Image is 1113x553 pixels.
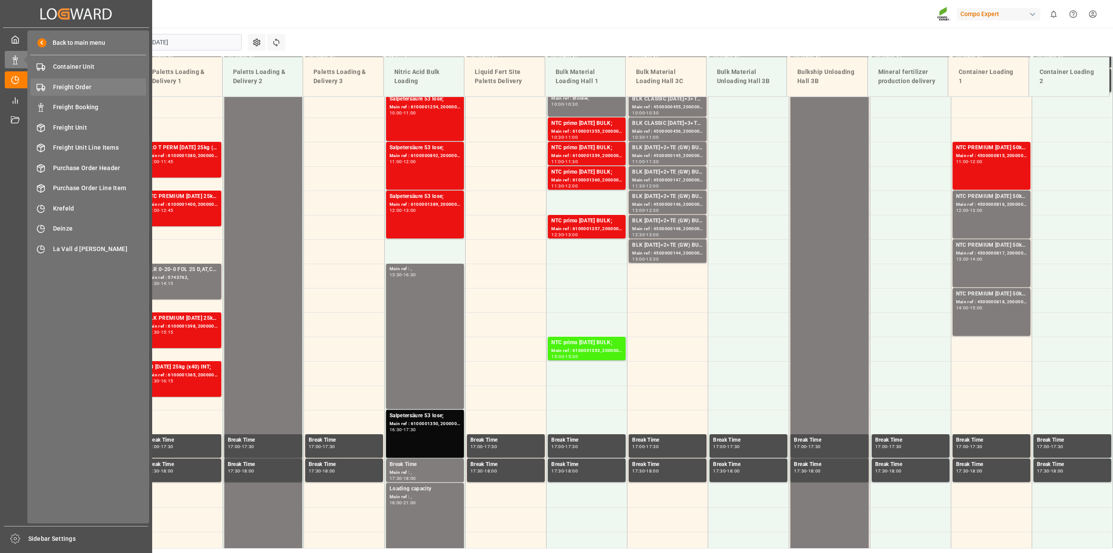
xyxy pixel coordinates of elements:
[5,112,147,129] a: Document Management
[956,469,969,473] div: 17:30
[727,445,740,449] div: 17:30
[806,469,808,473] div: -
[161,160,173,164] div: 11:45
[794,436,865,445] div: Break Time
[5,31,147,48] a: My Cockpit
[402,208,403,212] div: -
[390,273,402,277] div: 13:30
[159,445,160,449] div: -
[565,135,578,139] div: 11:00
[645,233,646,237] div: -
[390,485,460,493] div: Loading capacity
[551,128,622,135] div: Main ref : 6100001355, 2000000517;
[551,347,622,355] div: Main ref : 6100001353, 2000000517;
[470,460,541,469] div: Break Time
[632,128,703,135] div: Main ref : 4500000456, 2000000389;
[970,306,983,310] div: 15:00
[875,445,888,449] div: 17:00
[1063,4,1083,24] button: Help Center
[956,250,1027,257] div: Main ref : 4500000817, 2000000613;
[1037,460,1108,469] div: Break Time
[402,501,403,505] div: -
[551,152,622,160] div: Main ref : 6100001359, 2000000517;
[968,306,970,310] div: -
[483,445,484,449] div: -
[956,201,1027,208] div: Main ref : 4500000816, 2000000613;
[970,257,983,261] div: 14:00
[403,476,416,480] div: 18:00
[228,460,299,469] div: Break Time
[30,99,146,116] a: Freight Booking
[632,469,645,473] div: 17:30
[632,177,703,184] div: Main ref : 4500000147, 2000000108;
[323,469,335,473] div: 18:00
[565,233,578,237] div: 13:00
[1037,445,1050,449] div: 17:00
[875,436,946,445] div: Break Time
[147,144,218,152] div: FLO T PERM [DATE] 25kg (x60) INT;BFL CA SL 20L (x48) ES,PT;FLO T Turf 20-5-8 25kg (x42) INT;BC PL...
[390,501,402,505] div: 18:00
[564,355,565,359] div: -
[403,273,416,277] div: 16:30
[632,104,703,111] div: Main ref : 4500000455, 2000000389;
[159,379,160,383] div: -
[310,64,377,89] div: Paletts Loading & Delivery 3
[889,445,902,449] div: 17:30
[30,159,146,176] a: Purchase Order Header
[713,469,726,473] div: 17:30
[551,119,622,128] div: NTC primo [DATE] BULK;
[53,164,147,173] span: Purchase Order Header
[1037,436,1108,445] div: Break Time
[968,257,970,261] div: -
[390,111,402,115] div: 10:00
[551,233,564,237] div: 12:30
[147,436,218,445] div: Break Time
[403,160,416,164] div: 12:00
[242,445,254,449] div: 17:30
[645,257,646,261] div: -
[564,233,565,237] div: -
[1044,4,1063,24] button: show 0 new notifications
[887,469,889,473] div: -
[565,184,578,188] div: 12:00
[632,208,645,212] div: 12:00
[955,64,1022,89] div: Container Loading 1
[632,225,703,233] div: Main ref : 4500000148, 2000000108;
[147,152,218,160] div: Main ref : 6100001380, 2000001183;
[147,445,160,449] div: 17:00
[1051,469,1063,473] div: 18:00
[147,208,160,212] div: 12:00
[646,160,659,164] div: 11:30
[808,445,821,449] div: 17:30
[632,111,645,115] div: 10:00
[30,78,146,95] a: Freight Order
[794,445,806,449] div: 17:00
[551,469,564,473] div: 17:30
[875,64,941,89] div: Mineral fertilizer production delivery
[956,241,1027,250] div: NTC PREMIUM [DATE] 50kg (x25) NLA MTO;
[390,265,460,273] div: Main ref : ,
[968,445,970,449] div: -
[956,436,1027,445] div: Break Time
[957,6,1044,22] button: Compo Expert
[887,445,889,449] div: -
[28,534,149,543] span: Sidebar Settings
[403,501,416,505] div: 21:00
[956,160,969,164] div: 11:00
[53,184,147,193] span: Purchase Order Line Item
[713,460,784,469] div: Break Time
[402,160,403,164] div: -
[402,273,403,277] div: -
[956,257,969,261] div: 13:00
[390,160,402,164] div: 11:00
[390,469,460,476] div: Main ref : ,
[632,168,703,177] div: BLK [DATE]+2+TE (GW) BULK;
[147,192,218,201] div: NTC PREMIUM [DATE] 25kg (x40) D,EN,PL;BT T NK [DATE] 11%UH 3M 25kg (x40) INT;BT TURF N [DATE] 13%...
[159,160,160,164] div: -
[632,144,703,152] div: BLK [DATE]+2+TE (GW) BULK;
[564,184,565,188] div: -
[551,355,564,359] div: 15:00
[390,152,460,160] div: Main ref : 6100000892, 2000000902;
[645,208,646,212] div: -
[159,469,160,473] div: -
